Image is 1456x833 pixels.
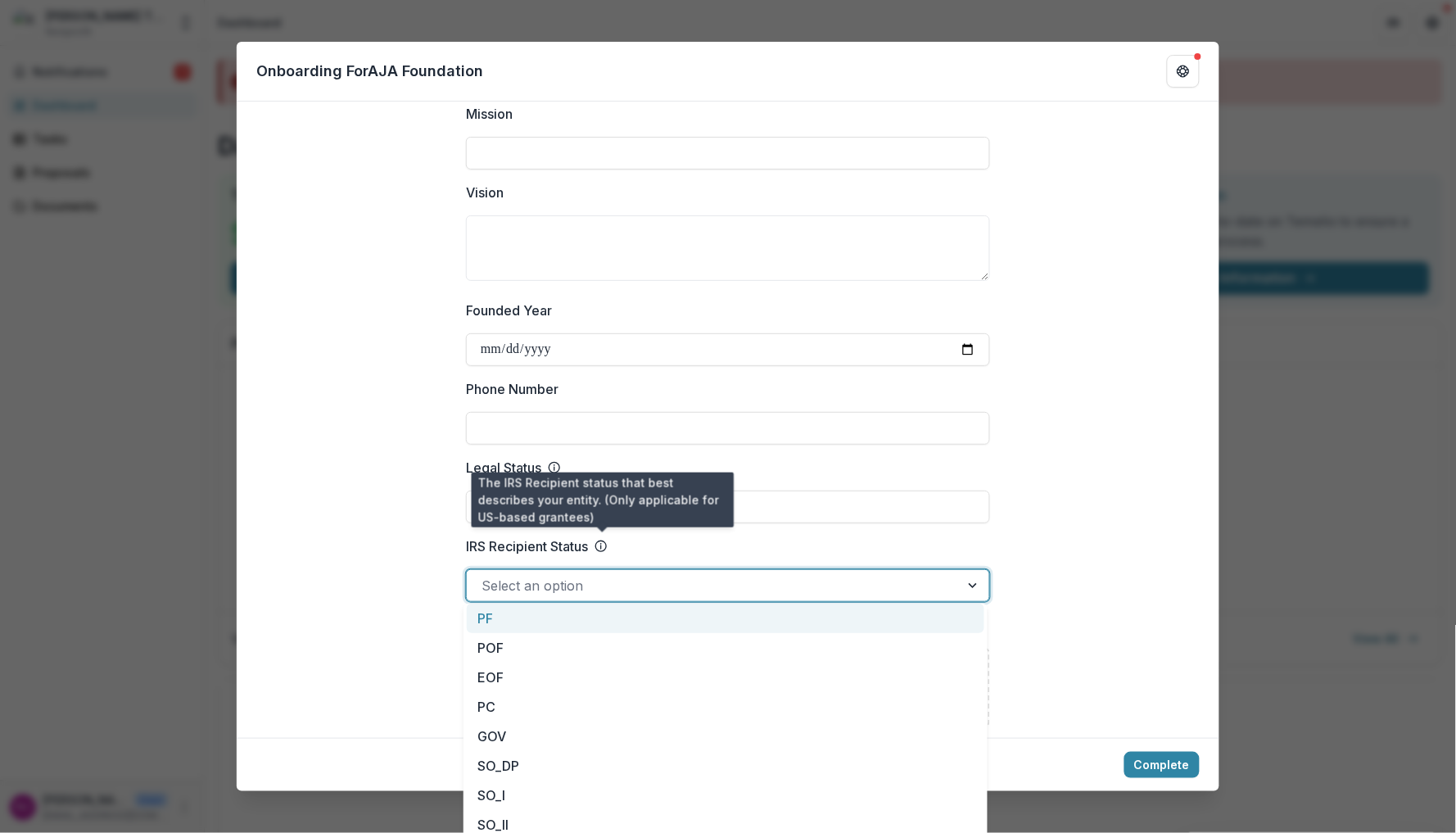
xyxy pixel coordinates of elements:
[466,536,588,556] p: IRS Recipient Status
[466,104,513,124] p: Mission
[467,663,984,693] div: EOF
[466,379,558,399] p: Phone Number
[467,722,984,752] div: GOV
[1167,55,1200,88] button: Get Help
[466,301,552,320] p: Founded Year
[467,692,984,722] div: PC
[256,60,483,82] p: Onboarding For AJA Foundation
[466,183,504,202] p: Vision
[467,781,984,811] div: SO_I
[467,604,984,634] div: PF
[467,751,984,781] div: SO_DP
[467,633,984,663] div: POF
[466,458,541,478] p: Legal Status
[1124,752,1200,778] button: Complete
